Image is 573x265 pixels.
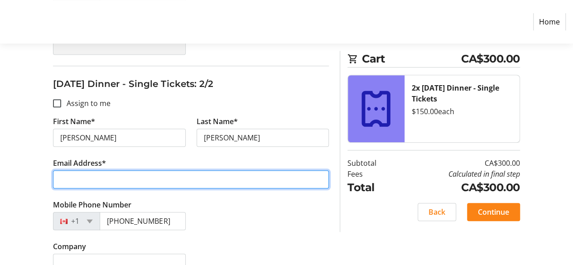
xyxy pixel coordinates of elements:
[53,241,86,252] label: Company
[397,179,520,196] td: CA$300.00
[53,77,329,91] h3: [DATE] Dinner - Single Tickets: 2/2
[418,203,456,221] button: Back
[467,203,520,221] button: Continue
[100,212,185,230] input: (506) 234-5678
[412,106,512,117] div: $150.00 each
[53,199,131,210] label: Mobile Phone Number
[478,207,509,217] span: Continue
[429,207,445,217] span: Back
[347,179,397,196] td: Total
[53,116,95,127] label: First Name*
[362,51,461,67] span: Cart
[533,13,566,30] a: Home
[347,158,397,169] td: Subtotal
[61,98,111,109] label: Assign to me
[7,4,72,40] img: East Meets West Children's Foundation's Logo
[397,169,520,179] td: Calculated in final step
[397,158,520,169] td: CA$300.00
[461,51,520,67] span: CA$300.00
[197,116,238,127] label: Last Name*
[53,158,106,169] label: Email Address*
[347,169,397,179] td: Fees
[412,83,499,104] strong: 2x [DATE] Dinner - Single Tickets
